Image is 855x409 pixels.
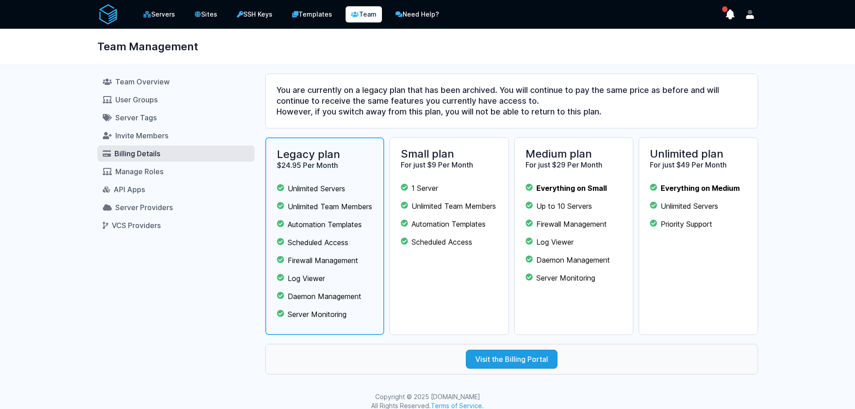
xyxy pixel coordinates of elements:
[401,159,498,170] h3: For just $9 Per Month
[401,197,498,215] li: Unlimited Team Members
[97,128,254,144] a: Invite Members
[189,5,224,23] a: Sites
[114,149,160,158] span: Billing Details
[277,269,373,287] li: Log Viewer
[526,233,623,251] li: Log Viewer
[276,85,747,117] h3: You are currently on a legacy plan that has been archived. You will continue to pay the same pric...
[401,233,498,251] li: Scheduled Access
[722,6,738,22] button: show notifications
[112,221,161,230] span: VCS Providers
[277,180,373,198] li: Unlimited Servers
[526,159,623,170] h3: For just $29 Per Month
[277,215,373,233] li: Automation Templates
[97,163,254,180] a: Manage Roles
[115,131,168,140] span: Invite Members
[97,181,254,198] a: API Apps
[650,215,747,233] li: Priority Support
[97,110,254,126] a: Server Tags
[526,149,623,159] h2: Medium plan
[97,4,119,25] img: serverAuth logo
[115,77,170,86] span: Team Overview
[526,179,623,197] li: Everything on Small
[97,199,254,215] a: Server Providers
[277,251,373,269] li: Firewall Management
[97,74,254,90] a: Team Overview
[722,6,728,12] span: has unread notifications
[526,251,623,269] li: Daemon Management
[650,149,747,159] h2: Unlimited plan
[526,197,623,215] li: Up to 10 Servers
[97,145,254,162] a: Billing Details
[277,233,373,251] li: Scheduled Access
[277,287,373,305] li: Daemon Management
[277,149,373,160] h2: Legacy plan
[389,5,445,23] a: Need Help?
[650,159,747,170] h3: For just $49 Per Month
[97,36,198,57] h1: Team Management
[401,215,498,233] li: Automation Templates
[526,215,623,233] li: Firewall Management
[277,305,373,323] li: Server Monitoring
[115,167,163,176] span: Manage Roles
[650,197,747,215] li: Unlimited Servers
[526,269,623,287] li: Server Monitoring
[277,160,373,171] h3: $24.95 Per Month
[115,95,158,104] span: User Groups
[97,92,254,108] a: User Groups
[650,179,747,197] li: Everything on Medium
[286,5,338,23] a: Templates
[346,6,382,22] a: Team
[115,203,173,212] span: Server Providers
[231,5,279,23] a: SSH Keys
[466,350,557,369] a: Visit the Billing Portal
[114,185,145,194] span: API Apps
[401,179,498,197] li: 1 Server
[115,113,157,122] span: Server Tags
[277,198,373,215] li: Unlimited Team Members
[97,217,254,233] a: VCS Providers
[742,6,758,22] button: User menu
[401,149,498,159] h2: Small plan
[137,5,181,23] a: Servers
